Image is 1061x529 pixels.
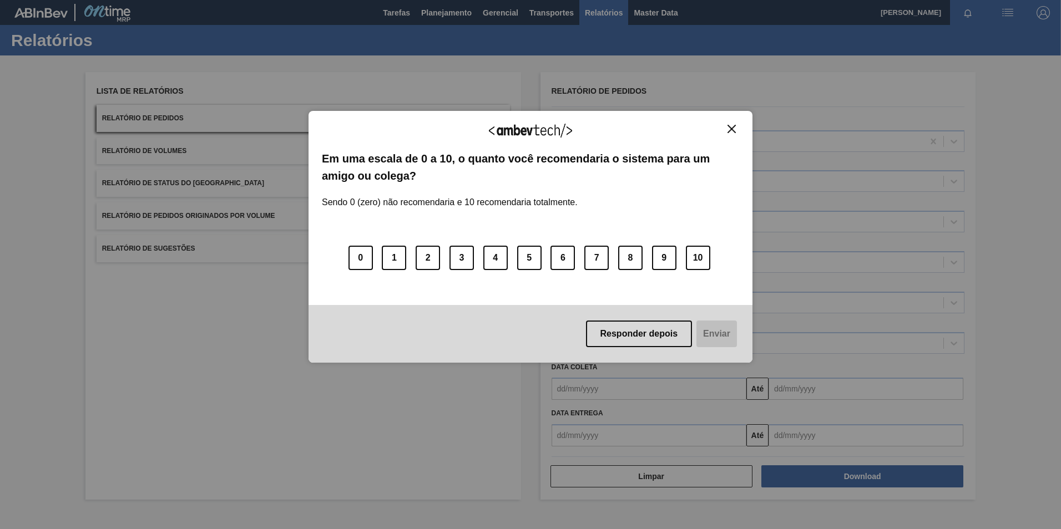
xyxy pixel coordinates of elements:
[618,246,643,270] button: 8
[322,150,739,184] label: Em uma escala de 0 a 10, o quanto você recomendaria o sistema para um amigo ou colega?
[652,246,676,270] button: 9
[322,184,578,207] label: Sendo 0 (zero) não recomendaria e 10 recomendaria totalmente.
[489,124,572,138] img: Logo Ambevtech
[586,321,693,347] button: Responder depois
[517,246,542,270] button: 5
[686,246,710,270] button: 10
[382,246,406,270] button: 1
[724,124,739,134] button: Close
[348,246,373,270] button: 0
[727,125,736,133] img: Close
[483,246,508,270] button: 4
[416,246,440,270] button: 2
[449,246,474,270] button: 3
[584,246,609,270] button: 7
[550,246,575,270] button: 6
